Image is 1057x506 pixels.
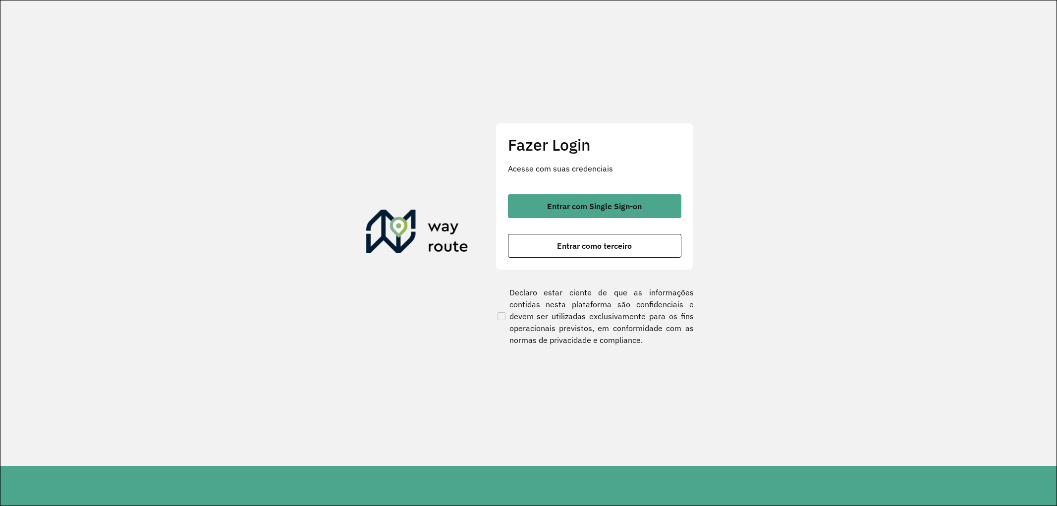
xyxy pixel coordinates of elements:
h2: Fazer Login [508,135,681,154]
img: Roteirizador AmbevTech [366,210,468,257]
span: Entrar com Single Sign-on [547,202,642,210]
button: button [508,234,681,258]
span: Entrar como terceiro [557,242,632,250]
button: button [508,194,681,218]
p: Acesse com suas credenciais [508,163,681,174]
label: Declaro estar ciente de que as informações contidas nesta plataforma são confidenciais e devem se... [496,286,694,346]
